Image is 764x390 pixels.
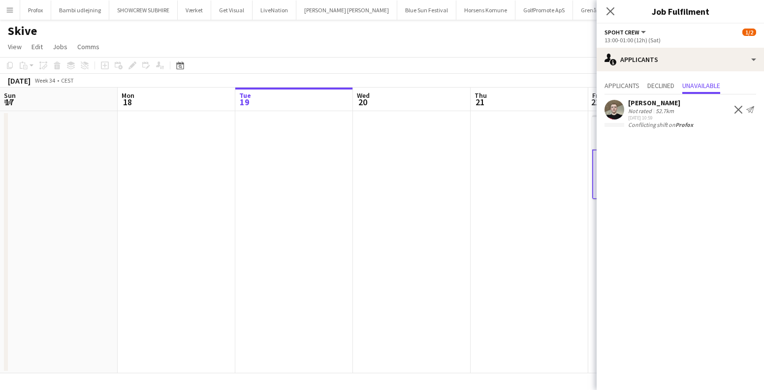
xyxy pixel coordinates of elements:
[597,5,764,18] h3: Job Fulfilment
[109,0,178,20] button: SHOWCREW SUBHIRE
[178,0,211,20] button: Værket
[51,0,109,20] button: Bambi udlejning
[456,0,515,20] button: Horsens Komune
[53,42,67,51] span: Jobs
[253,0,296,20] button: LiveNation
[597,121,764,128] div: Conflicting shift on
[592,129,702,138] h3: Sommerfest
[49,40,71,53] a: Jobs
[120,96,134,108] span: 18
[8,24,37,38] h1: Skive
[515,0,573,20] button: GolfPromote ApS
[605,82,639,89] span: Applicants
[4,40,26,53] a: View
[573,0,634,20] button: Grenå Pavillionen
[682,82,720,89] span: Unavailable
[473,96,487,108] span: 21
[675,121,693,128] b: Profox
[654,107,676,115] div: 52.7km
[475,91,487,100] span: Thu
[355,96,370,108] span: 20
[61,77,74,84] div: CEST
[2,96,16,108] span: 17
[628,115,680,121] div: [DATE] 10:59
[592,150,702,199] app-card-role: Spoht Crew1A1/213:00-01:00 (12h)[PERSON_NAME]
[647,82,674,89] span: Declined
[8,42,22,51] span: View
[397,0,456,20] button: Blue Sun Festival
[32,42,43,51] span: Edit
[592,91,600,100] span: Fri
[238,96,251,108] span: 19
[592,115,702,199] app-job-card: 13:00-01:00 (12h) (Sat)1/2Sommerfest1 RoleSpoht Crew1A1/213:00-01:00 (12h)[PERSON_NAME]
[591,96,600,108] span: 22
[211,0,253,20] button: Get Visual
[296,0,397,20] button: [PERSON_NAME] [PERSON_NAME]
[73,40,103,53] a: Comms
[77,42,99,51] span: Comms
[122,91,134,100] span: Mon
[20,0,51,20] button: Profox
[628,107,654,115] div: Not rated
[605,36,756,44] div: 13:00-01:00 (12h) (Sat)
[742,29,756,36] span: 1/2
[605,29,647,36] button: Spoht Crew
[605,29,639,36] span: Spoht Crew
[357,91,370,100] span: Wed
[28,40,47,53] a: Edit
[239,91,251,100] span: Tue
[628,98,680,107] div: [PERSON_NAME]
[4,91,16,100] span: Sun
[597,48,764,71] div: Applicants
[8,76,31,86] div: [DATE]
[32,77,57,84] span: Week 34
